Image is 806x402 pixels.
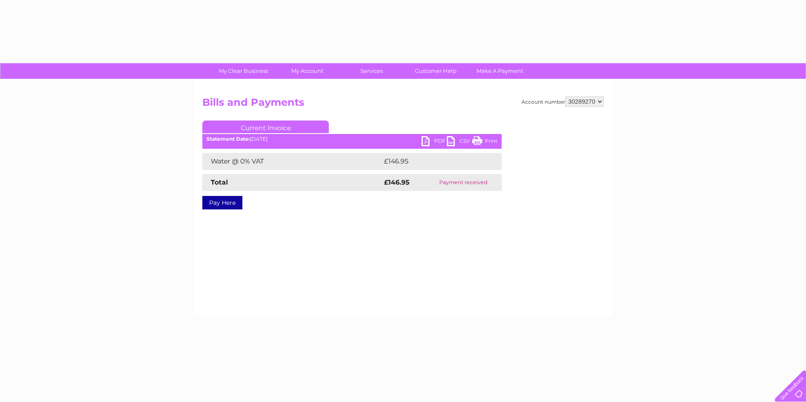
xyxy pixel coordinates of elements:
[202,136,502,142] div: [DATE]
[465,63,535,79] a: Make A Payment
[202,121,329,133] a: Current Invoice
[202,153,382,170] td: Water @ 0% VAT
[425,174,502,191] td: Payment received
[207,136,250,142] b: Statement Date:
[337,63,406,79] a: Services
[422,136,447,148] a: PDF
[472,136,497,148] a: Print
[447,136,472,148] a: CSV
[202,196,242,209] a: Pay Here
[202,96,604,113] h2: Bills and Payments
[209,63,278,79] a: My Clear Business
[273,63,342,79] a: My Account
[401,63,470,79] a: Customer Help
[382,153,486,170] td: £146.95
[521,96,604,107] div: Account number
[384,178,409,186] strong: £146.95
[211,178,228,186] strong: Total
